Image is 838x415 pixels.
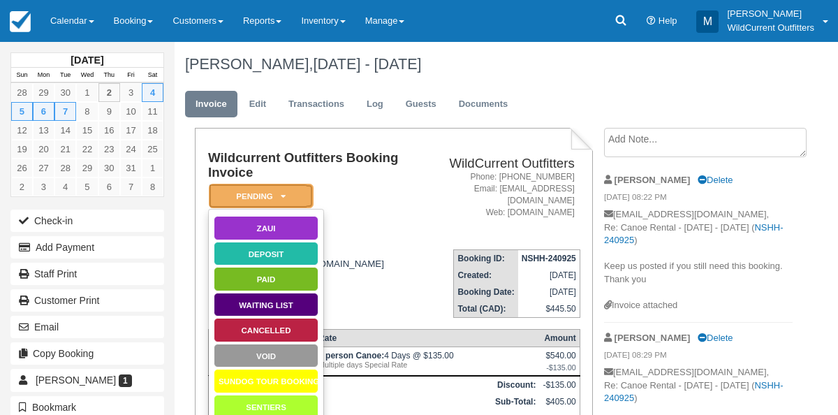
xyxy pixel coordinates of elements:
[239,91,277,118] a: Edit
[10,369,164,391] a: [PERSON_NAME] 1
[142,177,163,196] a: 8
[54,177,76,196] a: 4
[454,267,518,284] th: Created:
[33,68,54,83] th: Mon
[10,289,164,312] a: Customer Print
[395,91,447,118] a: Guests
[185,56,793,73] h1: [PERSON_NAME],
[76,159,98,177] a: 29
[120,102,142,121] a: 10
[214,344,318,368] a: Void
[315,330,539,347] th: Rate
[727,7,814,21] p: [PERSON_NAME]
[454,284,518,300] th: Booking Date:
[10,316,164,338] button: Email
[120,68,142,83] th: Fri
[142,68,163,83] th: Sat
[11,121,33,140] a: 12
[522,254,576,263] strong: NSHH-240925
[698,333,733,343] a: Delete
[142,102,163,121] a: 11
[142,121,163,140] a: 18
[76,102,98,121] a: 8
[120,121,142,140] a: 17
[10,210,164,232] button: Check-in
[98,102,120,121] a: 9
[278,91,355,118] a: Transactions
[318,361,536,369] em: Multiple days Special Rate
[120,177,142,196] a: 7
[208,183,309,209] a: Pending
[10,11,31,32] img: checkfront-main-nav-mini-logo.png
[214,267,318,291] a: Paid
[11,83,33,102] a: 28
[120,140,142,159] a: 24
[604,191,793,207] em: [DATE] 08:22 PM
[696,10,719,33] div: M
[11,177,33,196] a: 2
[54,102,76,121] a: 7
[120,83,142,102] a: 3
[318,351,384,361] strong: 2 person Canoe
[54,83,76,102] a: 30
[10,236,164,259] button: Add Payment
[11,68,33,83] th: Sun
[647,17,656,26] i: Help
[10,342,164,365] button: Copy Booking
[615,333,691,343] strong: [PERSON_NAME]
[54,121,76,140] a: 14
[142,83,163,102] a: 4
[54,159,76,177] a: 28
[98,140,120,159] a: 23
[208,151,418,180] h1: Wildcurrent Outfitters Booking Invoice
[209,184,314,208] em: Pending
[33,159,54,177] a: 27
[98,83,120,102] a: 2
[76,121,98,140] a: 15
[727,21,814,35] p: WildCurrent Outfitters
[98,121,120,140] a: 16
[76,68,98,83] th: Wed
[315,393,539,410] th: Sub-Total:
[518,267,580,284] td: [DATE]
[214,293,318,317] a: Waiting List
[454,300,518,318] th: Total (CAD):
[98,68,120,83] th: Thu
[659,15,677,26] span: Help
[518,284,580,300] td: [DATE]
[185,91,237,118] a: Invoice
[10,263,164,285] a: Staff Print
[543,351,575,372] div: $540.00
[214,242,318,266] a: Deposit
[604,299,793,312] div: Invoice attached
[142,140,163,159] a: 25
[615,175,691,185] strong: [PERSON_NAME]
[543,363,575,372] em: -$135.00
[11,140,33,159] a: 19
[120,159,142,177] a: 31
[214,216,318,240] a: ZAUI
[315,377,539,394] th: Discount:
[33,140,54,159] a: 20
[11,102,33,121] a: 5
[356,91,394,118] a: Log
[76,140,98,159] a: 22
[424,156,575,171] h2: WildCurrent Outfitters
[54,68,76,83] th: Tue
[36,374,116,386] span: [PERSON_NAME]
[214,318,318,342] a: Cancelled
[539,377,580,394] td: -$135.00
[315,347,539,376] td: 4 Days @ $135.00
[98,177,120,196] a: 6
[33,177,54,196] a: 3
[98,159,120,177] a: 30
[424,171,575,219] address: Phone: [PHONE_NUMBER] Email: [EMAIL_ADDRESS][DOMAIN_NAME] Web: [DOMAIN_NAME]
[313,55,421,73] span: [DATE] - [DATE]
[539,393,580,410] td: $405.00
[698,175,733,185] a: Delete
[448,91,519,118] a: Documents
[71,54,103,66] strong: [DATE]
[76,83,98,102] a: 1
[119,374,132,387] span: 1
[518,300,580,318] td: $445.50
